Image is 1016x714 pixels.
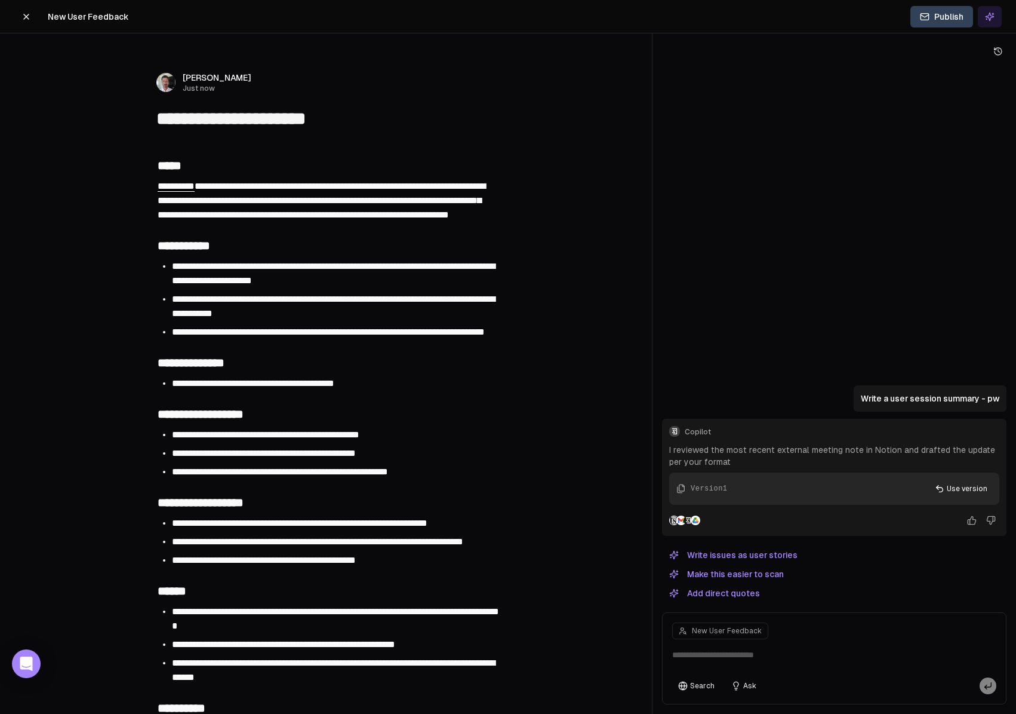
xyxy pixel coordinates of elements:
[725,678,762,694] button: Ask
[861,393,999,405] p: Write a user session summary - pw
[12,649,41,678] div: Open Intercom Messenger
[669,516,679,525] img: Notion
[676,516,686,525] img: Gmail
[685,427,999,437] span: Copilot
[48,11,128,23] span: New User Feedback
[156,73,176,92] img: _image
[928,480,995,498] button: Use version
[669,444,999,468] p: I reviewed the most recent external meeting note in Notion and drafted the update per your format
[662,548,805,562] button: Write issues as user stories
[684,516,693,525] img: Samepage
[662,586,767,600] button: Add direct quotes
[662,567,791,581] button: Make this easier to scan
[910,6,973,27] button: Publish
[672,678,721,694] button: Search
[183,84,251,93] span: Just now
[692,626,762,636] span: New User Feedback
[691,483,727,494] div: Version 1
[691,516,700,525] img: Google Drive
[183,72,251,84] span: [PERSON_NAME]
